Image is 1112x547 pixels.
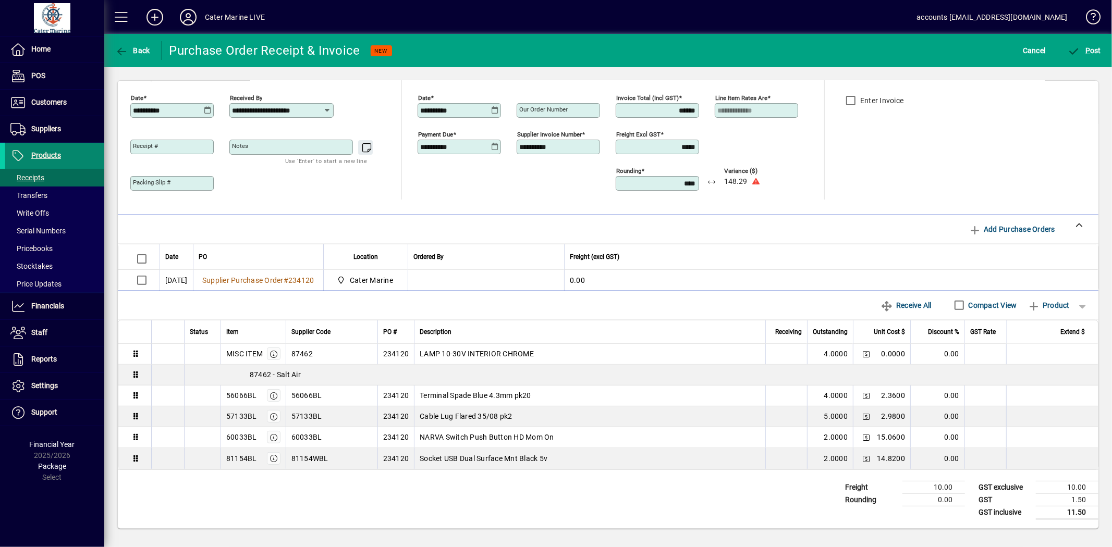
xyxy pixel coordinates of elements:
[5,90,104,116] a: Customers
[10,227,66,235] span: Serial Numbers
[205,9,265,26] div: Cater Marine LIVE
[190,326,208,338] span: Status
[807,406,853,427] td: 5.0000
[5,116,104,142] a: Suppliers
[967,300,1017,310] label: Compact View
[286,448,377,469] td: 81154WBL
[226,453,257,464] div: 81154BL
[807,344,853,365] td: 4.0000
[414,406,765,427] td: Cable Lug Flared 35/08 pk2
[165,251,178,263] span: Date
[38,462,66,470] span: Package
[226,326,239,338] span: Item
[31,151,61,159] span: Products
[5,240,104,257] a: Pricebooks
[31,381,58,390] span: Settings
[377,448,414,469] td: 234120
[1060,326,1085,338] span: Extend $
[5,204,104,222] a: Write Offs
[286,386,377,406] td: 56066BL
[5,169,104,187] a: Receipts
[169,42,360,59] div: Purchase Order Receipt & Invoice
[377,386,414,406] td: 234120
[383,326,397,338] span: PO #
[910,427,964,448] td: 0.00
[1065,41,1104,60] button: Post
[291,326,331,338] span: Supplier Code
[902,481,965,493] td: 10.00
[418,131,453,138] mat-label: Payment due
[5,187,104,204] a: Transfers
[377,406,414,427] td: 234120
[910,406,964,427] td: 0.00
[202,276,284,284] span: Supplier Purchase Order
[840,481,902,493] td: Freight
[31,45,51,53] span: Home
[910,344,964,365] td: 0.00
[230,94,262,102] mat-label: Received by
[10,280,62,288] span: Price Updates
[10,262,53,270] span: Stocktakes
[160,270,193,291] td: [DATE]
[414,344,765,365] td: LAMP 10-30V INTERIOR CHROME
[104,41,162,60] app-page-header-button: Back
[226,390,257,401] div: 56066BL
[5,400,104,426] a: Support
[414,386,765,406] td: Terminal Spade Blue 4.3mm pk20
[973,481,1036,493] td: GST exclusive
[226,349,263,359] div: MISC ITEM
[874,326,905,338] span: Unit Cost $
[616,131,661,138] mat-label: Freight excl GST
[877,432,905,442] span: 15.0600
[1036,493,1098,506] td: 1.50
[724,178,747,186] span: 148.29
[882,349,906,359] span: 0.0000
[10,209,49,217] span: Write Offs
[31,125,61,133] span: Suppliers
[31,408,57,416] span: Support
[970,326,996,338] span: GST Rate
[910,386,964,406] td: 0.00
[1036,481,1098,493] td: 10.00
[973,506,1036,519] td: GST inclusive
[877,453,905,464] span: 14.8200
[10,191,47,200] span: Transfers
[5,320,104,346] a: Staff
[859,451,873,466] button: Change Price Levels
[715,94,767,102] mat-label: Line item rates are
[928,326,959,338] span: Discount %
[882,390,906,401] span: 2.3600
[1023,42,1046,59] span: Cancel
[859,346,873,361] button: Change Price Levels
[5,257,104,275] a: Stocktakes
[199,251,207,263] span: PO
[172,8,205,27] button: Profile
[414,448,765,469] td: Socket USB Dual Surface Mnt Black 5v
[414,427,765,448] td: NARVA Switch Push Button HD Mom On
[859,388,873,403] button: Change Price Levels
[133,179,170,186] mat-label: Packing Slip #
[881,297,932,314] span: Receive All
[775,326,802,338] span: Receiving
[5,373,104,399] a: Settings
[31,302,64,310] span: Financials
[813,326,848,338] span: Outstanding
[286,406,377,427] td: 57133BL
[199,275,318,286] a: Supplier Purchase Order#234120
[115,46,150,55] span: Back
[138,8,172,27] button: Add
[353,251,378,263] span: Location
[5,63,104,89] a: POS
[807,427,853,448] td: 2.0000
[232,142,248,150] mat-label: Notes
[724,168,787,175] span: Variance ($)
[31,98,67,106] span: Customers
[288,276,314,284] span: 234120
[226,411,257,421] div: 57133BL
[964,220,1059,239] button: Add Purchase Orders
[413,251,444,263] span: Ordered By
[375,47,388,54] span: NEW
[334,274,398,287] span: Cater Marine
[1028,297,1070,314] span: Product
[840,493,902,506] td: Rounding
